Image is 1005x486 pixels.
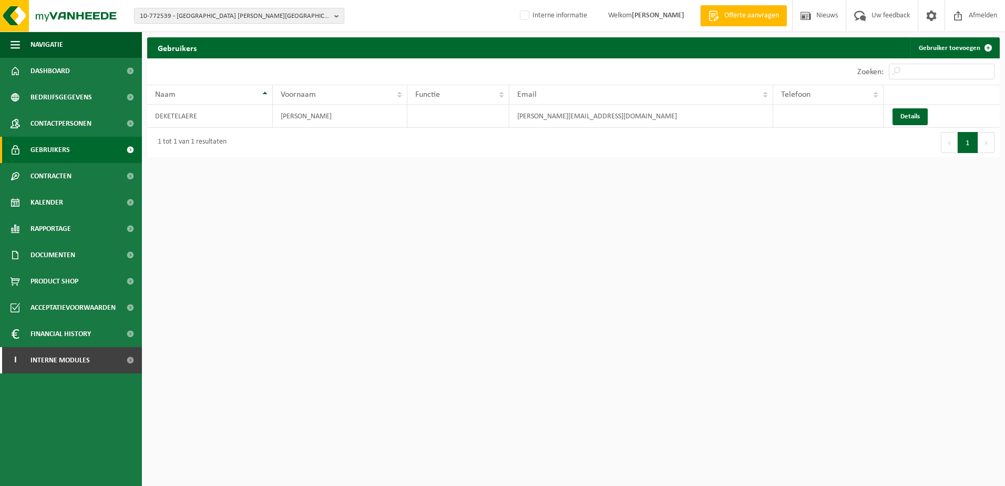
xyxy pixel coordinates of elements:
[147,105,273,128] td: DEKETELAERE
[152,133,227,152] div: 1 tot 1 van 1 resultaten
[147,37,207,58] h2: Gebruikers
[30,84,92,110] span: Bedrijfsgegevens
[140,8,330,24] span: 10-772539 - [GEOGRAPHIC_DATA] [PERSON_NAME][GEOGRAPHIC_DATA]
[30,110,91,137] span: Contactpersonen
[11,347,20,373] span: I
[30,189,63,216] span: Kalender
[700,5,787,26] a: Offerte aanvragen
[518,8,587,24] label: Interne informatie
[958,132,978,153] button: 1
[30,32,63,58] span: Navigatie
[941,132,958,153] button: Previous
[781,90,811,99] span: Telefoon
[910,37,999,58] a: Gebruiker toevoegen
[155,90,176,99] span: Naam
[30,347,90,373] span: Interne modules
[517,90,537,99] span: Email
[30,137,70,163] span: Gebruikers
[30,295,116,321] span: Acceptatievoorwaarden
[632,12,684,19] strong: [PERSON_NAME]
[857,68,884,76] label: Zoeken:
[722,11,782,21] span: Offerte aanvragen
[30,163,71,189] span: Contracten
[30,268,78,295] span: Product Shop
[509,105,773,128] td: [PERSON_NAME][EMAIL_ADDRESS][DOMAIN_NAME]
[273,105,407,128] td: [PERSON_NAME]
[893,108,928,125] a: Details
[415,90,440,99] span: Functie
[30,58,70,84] span: Dashboard
[134,8,344,24] button: 10-772539 - [GEOGRAPHIC_DATA] [PERSON_NAME][GEOGRAPHIC_DATA]
[30,242,75,268] span: Documenten
[281,90,316,99] span: Voornaam
[30,321,91,347] span: Financial History
[30,216,71,242] span: Rapportage
[978,132,994,153] button: Next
